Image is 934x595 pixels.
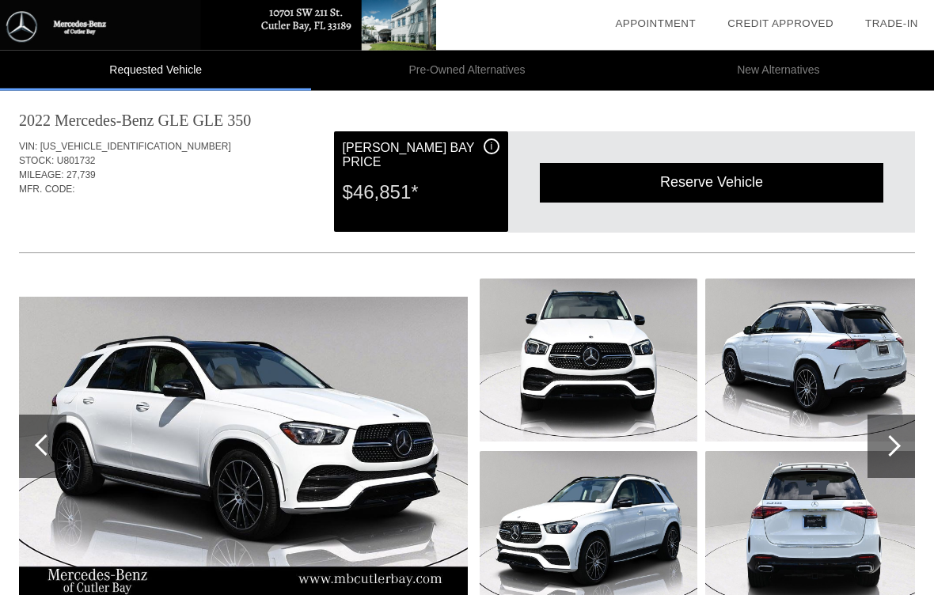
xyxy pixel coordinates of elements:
span: i [491,142,493,153]
span: MFR. CODE: [19,184,75,195]
span: 27,739 [66,170,96,181]
a: Trade-In [865,17,918,29]
span: STOCK: [19,156,54,167]
div: GLE 350 [192,110,251,132]
div: Reserve Vehicle [540,164,883,203]
img: 5e32c55f51dd39c287f00c92ad6c9650.jpg [480,279,697,442]
li: Pre-Owned Alternatives [311,51,622,91]
div: Quoted on [DATE] 11:00:24 AM [19,207,915,232]
li: New Alternatives [623,51,934,91]
div: $46,851* [343,172,499,214]
a: Credit Approved [727,17,833,29]
span: U801732 [57,156,96,167]
a: Appointment [615,17,696,29]
div: [PERSON_NAME] Bay Price [343,139,499,172]
div: 2022 Mercedes-Benz GLE [19,110,188,132]
span: VIN: [19,142,37,153]
span: [US_VEHICLE_IDENTIFICATION_NUMBER] [40,142,231,153]
img: 9e22d6861678ebfb788895afeffdaee7.jpg [705,279,923,442]
span: MILEAGE: [19,170,64,181]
